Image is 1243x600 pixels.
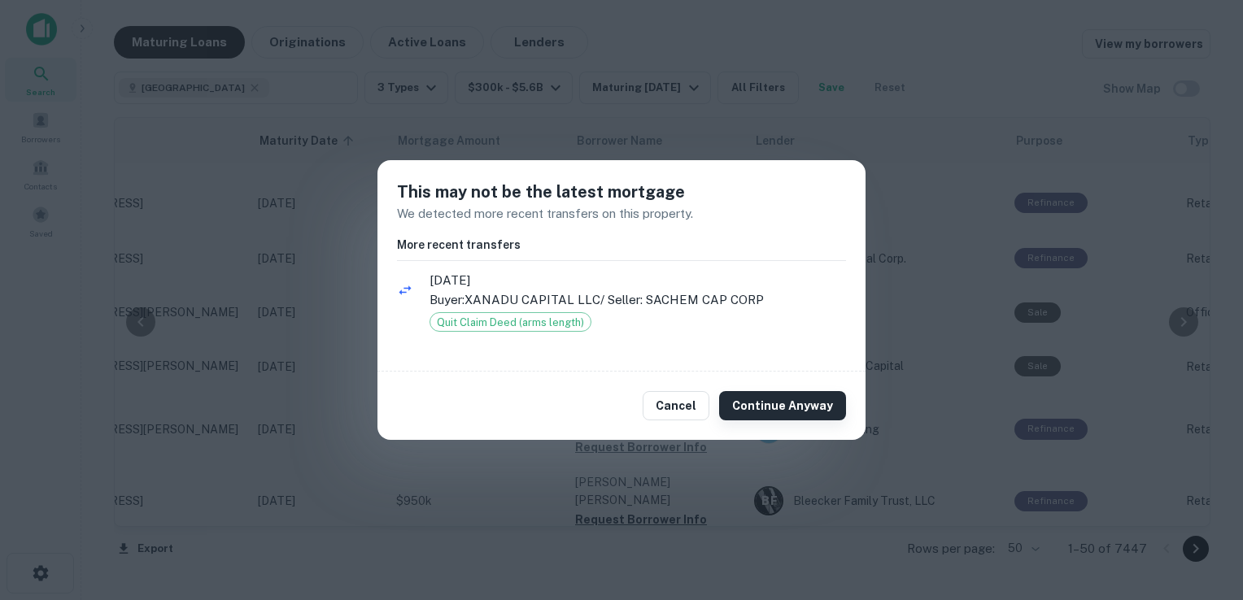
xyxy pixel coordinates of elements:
[397,236,846,254] h6: More recent transfers
[430,312,591,332] div: Quit Claim Deed (arms length)
[430,315,591,331] span: Quit Claim Deed (arms length)
[643,391,709,420] button: Cancel
[1162,470,1243,548] iframe: Chat Widget
[397,180,846,204] h5: This may not be the latest mortgage
[719,391,846,420] button: Continue Anyway
[397,204,846,224] p: We detected more recent transfers on this property.
[430,290,846,310] p: Buyer: XANADU CAPITAL LLC / Seller: SACHEM CAP CORP
[430,271,846,290] span: [DATE]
